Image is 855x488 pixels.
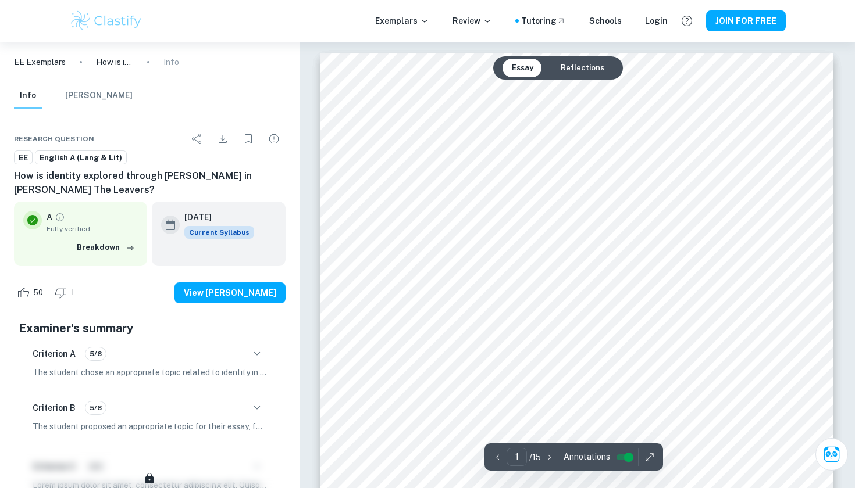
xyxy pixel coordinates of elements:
[521,15,566,27] a: Tutoring
[33,366,267,379] p: The student chose an appropriate topic related to identity in [PERSON_NAME] novel "The Leavers", ...
[14,169,286,197] h6: How is identity explored through [PERSON_NAME] in [PERSON_NAME] The Leavers?
[19,320,281,337] h5: Examiner's summary
[589,15,622,27] a: Schools
[14,56,66,69] a: EE Exemplars
[65,83,133,109] button: [PERSON_NAME]
[503,59,543,77] button: Essay
[529,451,541,464] p: / 15
[186,127,209,150] div: Share
[14,134,94,144] span: Research question
[85,349,106,359] span: 5/6
[15,152,32,164] span: EE
[65,287,81,299] span: 1
[211,127,234,150] div: Download
[33,420,267,433] p: The student proposed an appropriate topic for their essay, focusing on the theme of identity thro...
[184,226,254,239] div: This exemplar is based on the current syllabus. Feel free to refer to it for inspiration/ideas wh...
[33,347,76,360] h6: Criterion A
[74,239,138,256] button: Breakdown
[237,127,260,150] div: Bookmark
[69,9,143,33] img: Clastify logo
[14,83,42,109] button: Info
[14,284,49,302] div: Like
[375,15,429,27] p: Exemplars
[564,451,610,463] span: Annotations
[55,212,65,223] a: Grade fully verified
[35,150,127,165] a: English A (Lang & Lit)
[27,287,49,299] span: 50
[677,11,697,31] button: Help and Feedback
[706,10,786,31] button: JOIN FOR FREE
[96,56,133,69] p: How is identity explored through [PERSON_NAME] in [PERSON_NAME] The Leavers?
[453,15,492,27] p: Review
[262,127,286,150] div: Report issue
[645,15,668,27] a: Login
[174,282,286,303] button: View [PERSON_NAME]
[33,401,76,414] h6: Criterion B
[47,224,138,234] span: Fully verified
[163,56,179,69] p: Info
[184,226,254,239] span: Current Syllabus
[815,438,848,471] button: Ask Clai
[35,152,126,164] span: English A (Lang & Lit)
[52,284,81,302] div: Dislike
[184,211,245,224] h6: [DATE]
[551,59,614,77] button: Reflections
[85,403,106,413] span: 5/6
[47,211,52,224] p: A
[14,150,33,165] a: EE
